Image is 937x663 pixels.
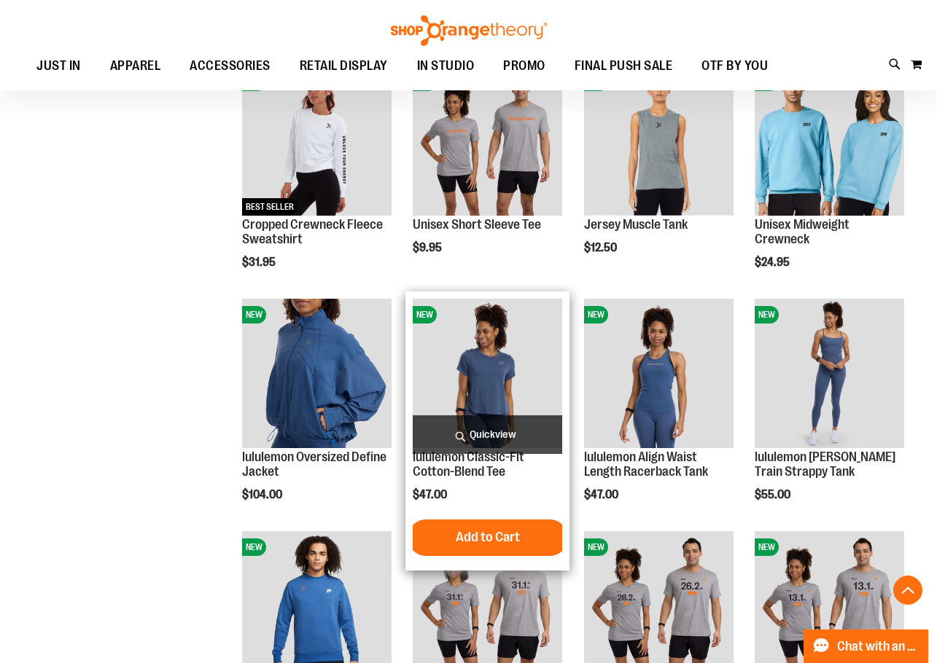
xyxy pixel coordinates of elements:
img: lululemon Oversized Define Jacket [242,299,392,448]
span: Chat with an Expert [837,640,919,654]
a: Unisex Short Sleeve Tee [413,217,541,232]
a: PROMO [489,50,560,83]
img: lululemon Align Waist Length Racerback Tank [584,299,734,448]
a: lululemon Classic-Fit Cotton-Blend Tee [413,450,524,479]
a: Unisex Midweight Crewneck [755,217,849,246]
span: FINAL PUSH SALE [575,50,673,82]
img: Unisex Short Sleeve Tee [413,66,562,216]
a: APPAREL [96,50,176,83]
span: JUST IN [36,50,81,82]
span: $55.00 [755,488,793,501]
a: Jersey Muscle TankNEW [584,66,734,218]
button: Chat with an Expert [804,629,929,663]
span: NEW [584,538,608,556]
a: lululemon Classic-Fit Cotton-Blend TeeNEW [413,299,562,450]
span: IN STUDIO [417,50,475,82]
button: Add to Cart [408,519,568,556]
a: lululemon Align Waist Length Racerback TankNEW [584,299,734,450]
a: Quickview [413,415,562,454]
a: OTF BY YOU [687,50,782,83]
div: product [577,59,741,291]
span: NEW [413,306,437,323]
span: $12.50 [584,241,619,254]
span: ACCESSORIES [190,50,271,82]
a: Cropped Crewneck Fleece Sweatshirt [242,217,383,246]
span: Add to Cart [456,529,520,545]
img: Unisex Midweight Crewneck [755,66,904,216]
span: NEW [755,306,779,323]
a: Cropped Crewneck Fleece SweatshirtNEWBEST SELLER [242,66,392,218]
span: $104.00 [242,488,284,501]
span: OTF BY YOU [701,50,768,82]
span: RETAIL DISPLAY [300,50,388,82]
div: product [235,59,399,306]
span: PROMO [503,50,545,82]
img: lululemon Wunder Train Strappy Tank [755,299,904,448]
img: Shop Orangetheory [389,15,549,46]
div: product [405,291,569,570]
a: RETAIL DISPLAY [285,50,403,83]
span: $9.95 [413,241,444,254]
span: APPAREL [110,50,161,82]
span: $47.00 [584,488,621,501]
a: IN STUDIO [403,50,489,83]
a: lululemon Wunder Train Strappy TankNEW [755,299,904,450]
img: Jersey Muscle Tank [584,66,734,216]
a: JUST IN [22,50,96,82]
span: $24.95 [755,256,792,269]
a: lululemon Align Waist Length Racerback Tank [584,450,708,479]
a: Jersey Muscle Tank [584,217,688,232]
span: BEST SELLER [242,198,298,216]
span: NEW [584,306,608,323]
div: product [235,291,399,538]
span: NEW [242,538,266,556]
span: $31.95 [242,256,278,269]
div: product [747,59,911,306]
a: ACCESSORIES [175,50,285,83]
a: Unisex Midweight CrewneckNEW [755,66,904,218]
div: product [747,291,911,538]
a: lululemon [PERSON_NAME] Train Strappy Tank [755,450,895,479]
img: Cropped Crewneck Fleece Sweatshirt [242,66,392,216]
div: product [405,59,569,291]
button: Back To Top [893,576,922,605]
span: NEW [242,306,266,323]
div: product [577,291,741,538]
a: lululemon Oversized Define JacketNEW [242,299,392,450]
img: lululemon Classic-Fit Cotton-Blend Tee [413,299,562,448]
a: Unisex Short Sleeve TeeNEW [413,66,562,218]
a: FINAL PUSH SALE [560,50,688,83]
a: lululemon Oversized Define Jacket [242,450,386,479]
span: NEW [755,538,779,556]
span: $47.00 [413,488,449,501]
